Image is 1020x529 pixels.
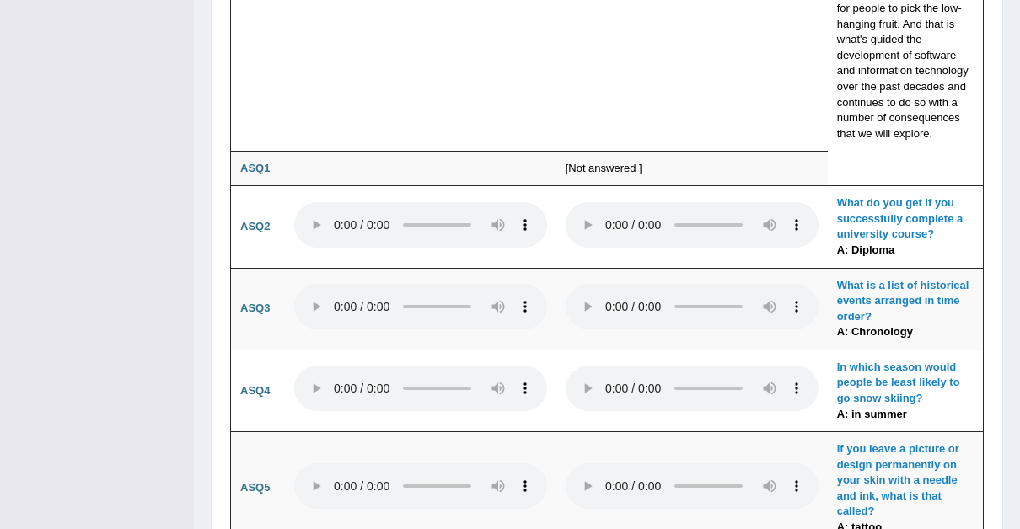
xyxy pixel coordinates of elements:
[837,279,969,323] b: What is a list of historical events arranged in time order?
[556,151,828,186] td: [Not answered ]
[837,408,907,420] b: A: in summer
[837,442,959,517] b: If you leave a picture or design permanently on your skin with a needle and ink, what is that cal...
[837,196,964,240] b: What do you get if you successfully complete a university course?
[240,481,270,494] b: ASQ5
[837,361,960,404] b: In which season would people be least likely to go snow skiing?
[240,220,270,232] b: ASQ2
[837,325,913,338] b: A: Chronology
[240,162,270,174] b: ASQ1
[240,384,270,397] b: ASQ4
[240,302,270,314] b: ASQ3
[837,243,895,256] b: A: Diploma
